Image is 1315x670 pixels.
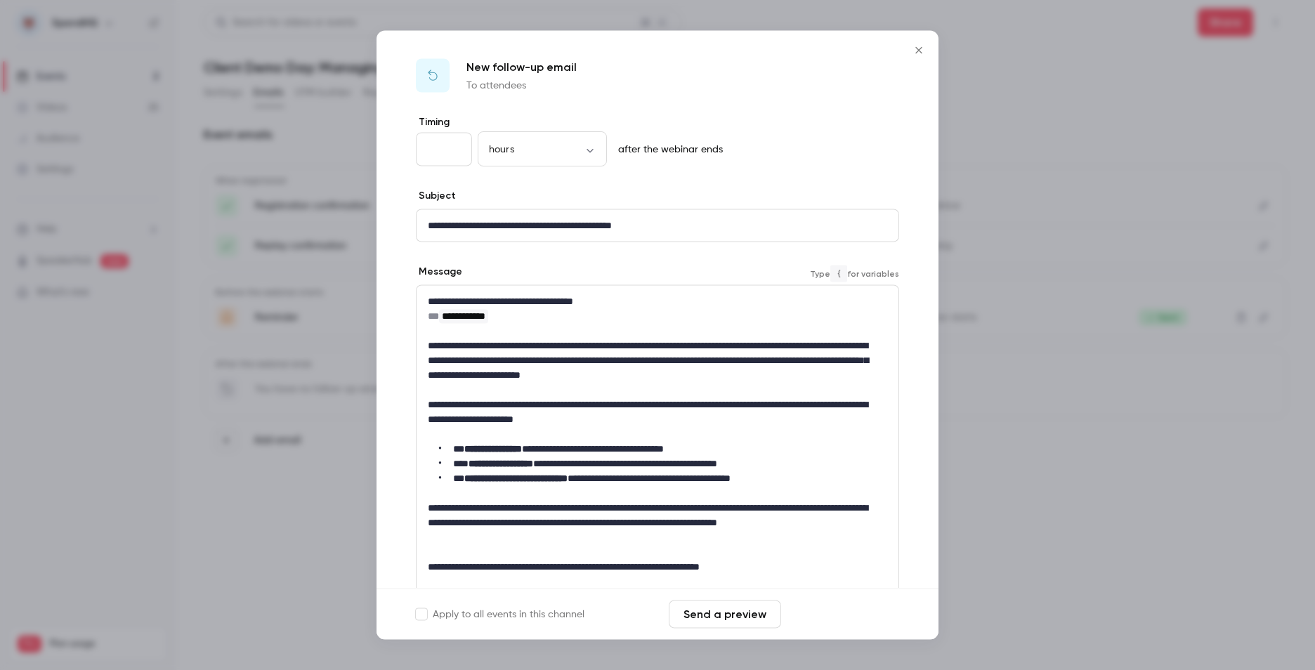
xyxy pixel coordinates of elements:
span: Type for variables [810,265,899,282]
label: Apply to all events in this channel [416,607,584,622]
p: To attendees [466,79,577,93]
label: Timing [416,115,899,129]
div: editor [417,210,898,242]
button: Save changes [787,600,899,629]
button: Close [905,37,933,65]
label: Message [416,265,462,279]
code: { [830,265,847,282]
div: hours [478,142,607,156]
div: editor [417,286,898,612]
p: New follow-up email [466,59,577,76]
label: Subject [416,189,456,203]
button: Send a preview [669,600,781,629]
p: after the webinar ends [613,143,723,157]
